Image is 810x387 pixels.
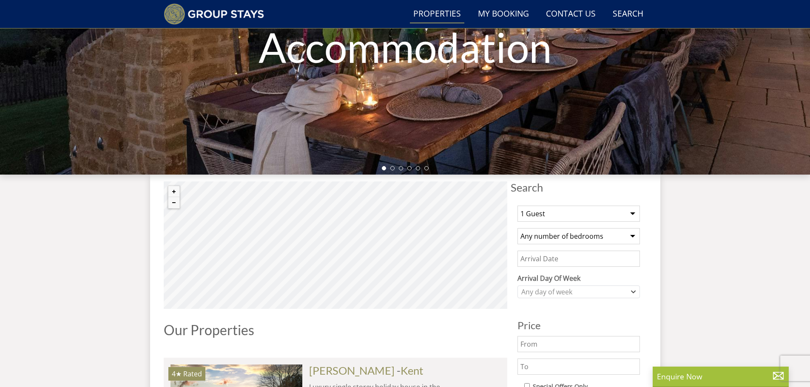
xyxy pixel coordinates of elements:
[164,3,264,25] img: Group Stays
[517,359,640,375] input: To
[657,371,784,382] p: Enquire Now
[519,287,629,297] div: Any day of week
[401,364,423,377] a: Kent
[309,364,395,377] a: [PERSON_NAME]
[183,369,202,379] span: Rated
[164,322,507,337] h1: Our Properties
[397,364,423,377] span: -
[410,5,464,24] a: Properties
[609,5,647,24] a: Search
[511,181,647,193] span: Search
[168,186,179,197] button: Zoom in
[517,273,640,283] label: Arrival Day Of Week
[517,320,640,331] h3: Price
[517,285,640,298] div: Combobox
[172,369,182,379] span: BELLUS has a 4 star rating under the Quality in Tourism Scheme
[475,5,532,24] a: My Booking
[517,336,640,352] input: From
[168,197,179,208] button: Zoom out
[517,251,640,267] input: Arrival Date
[543,5,599,24] a: Contact Us
[164,181,507,309] canvas: Map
